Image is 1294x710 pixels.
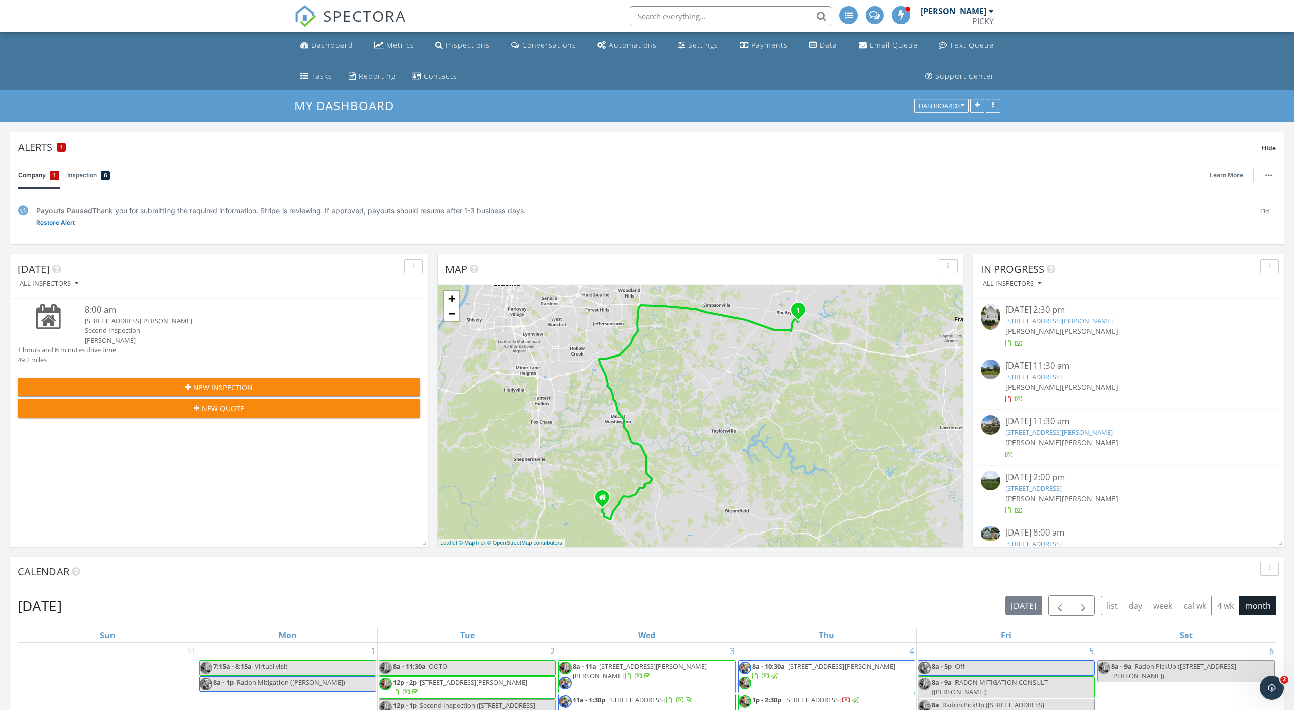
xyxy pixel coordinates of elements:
[1210,170,1249,181] a: Learn More
[276,628,299,642] a: Monday
[1280,676,1288,684] span: 2
[393,678,527,696] a: 12p - 2p [STREET_ADDRESS][PERSON_NAME]
[459,540,486,546] a: © MapTiler
[1005,316,1113,325] a: [STREET_ADDRESS][PERSON_NAME]
[559,695,572,708] img: prom25_9999_78.jpg
[213,678,234,687] span: 8a - 1p
[1005,326,1062,336] span: [PERSON_NAME]
[1062,382,1118,392] span: [PERSON_NAME]
[85,326,387,335] div: Second Inspection
[1177,628,1195,642] a: Saturday
[429,662,447,671] span: OOTO
[935,71,994,81] div: Support Center
[573,695,694,704] a: 11a - 1:30p [STREET_ADDRESS]
[921,6,986,16] div: [PERSON_NAME]
[573,695,605,704] span: 11a - 1:30p
[1005,428,1113,437] a: [STREET_ADDRESS][PERSON_NAME]
[296,36,357,55] a: Dashboard
[507,36,580,55] a: Conversations
[573,662,707,680] a: 8a - 11a [STREET_ADDRESS][PERSON_NAME][PERSON_NAME]
[1048,595,1072,616] button: Previous month
[688,40,718,50] div: Settings
[559,677,572,689] img: prom25_9999_78.jpg
[950,40,994,50] div: Text Queue
[573,662,596,671] span: 8a - 11a
[1005,360,1252,372] div: [DATE] 11:30 am
[237,678,345,687] span: Radon Mitigation ([PERSON_NAME])
[18,565,69,578] span: Calendar
[200,678,212,690] img: prom25_9999_78.jpg
[981,262,1044,276] span: In Progress
[294,14,406,35] a: SPECTORA
[200,662,212,674] img: bf8274bfc87b4e28ab655cc270350d12_1_105_c.jpeg
[1239,596,1276,615] button: month
[458,628,477,642] a: Tuesday
[932,700,939,709] span: 8a
[18,345,116,355] div: 1 hours and 8 minutes drive time
[379,676,556,699] a: 12p - 2p [STREET_ADDRESS][PERSON_NAME]
[935,36,998,55] a: Text Queue
[558,660,736,693] a: 8a - 11a [STREET_ADDRESS][PERSON_NAME][PERSON_NAME]
[85,304,387,316] div: 8:00 am
[955,662,965,671] span: Off
[752,662,895,680] a: 8a - 10:30a [STREET_ADDRESS][PERSON_NAME]
[981,471,1000,491] img: streetview
[202,403,244,414] span: New Quote
[1005,596,1042,615] button: [DATE]
[379,678,392,690] img: bf8274bfc87b4e28ab655cc270350d12_1_105_c.jpeg
[548,643,557,659] a: Go to September 2, 2025
[36,206,92,215] span: Payouts Paused
[739,662,751,674] img: prom25_9999_78.jpg
[1005,526,1252,539] div: [DATE] 8:00 am
[67,162,110,189] a: Inspection
[1267,643,1276,659] a: Go to September 6, 2025
[323,5,406,26] span: SPECTORA
[420,678,527,687] span: [STREET_ADDRESS][PERSON_NAME]
[393,701,417,710] span: 12p - 1p
[1005,438,1062,447] span: [PERSON_NAME]
[431,36,494,55] a: Inspections
[345,67,400,86] a: Reporting
[914,99,969,113] button: Dashboards
[311,71,332,81] div: Tasks
[18,140,1262,154] div: Alerts
[1062,326,1118,336] span: [PERSON_NAME]
[386,40,414,50] div: Metrics
[60,144,63,151] span: 1
[784,695,841,704] span: [STREET_ADDRESS]
[739,695,751,708] img: bf8274bfc87b4e28ab655cc270350d12_1_105_c.jpeg
[752,662,785,671] span: 8a - 10:30a
[999,628,1014,642] a: Friday
[1072,595,1095,616] button: Next month
[296,67,336,86] a: Tasks
[593,36,661,55] a: Automations (Advanced)
[487,540,562,546] a: © OpenStreetMap contributors
[820,40,837,50] div: Data
[788,662,895,671] span: [STREET_ADDRESS][PERSON_NAME]
[972,16,994,26] div: PICKY
[796,307,800,314] i: 1
[608,695,665,704] span: [STREET_ADDRESS]
[522,40,576,50] div: Conversations
[1265,174,1272,176] img: ellipsis-632cfdd7c38ec3a7d453.svg
[185,643,198,659] a: Go to August 31, 2025
[921,67,998,86] a: Support Center
[609,40,657,50] div: Automations
[193,382,253,393] span: New Inspection
[918,678,931,690] img: bf8274bfc87b4e28ab655cc270350d12_1_105_c.jpeg
[559,662,572,674] img: bf8274bfc87b4e28ab655cc270350d12_1_105_c.jpeg
[85,336,387,345] div: [PERSON_NAME]
[981,277,1043,291] button: All Inspectors
[213,662,252,671] span: 7:15a - 8:15a
[1005,415,1252,428] div: [DATE] 11:30 am
[1098,662,1110,674] img: bf8274bfc87b4e28ab655cc270350d12_1_105_c.jpeg
[18,378,420,396] button: New Inspection
[932,678,1048,696] span: RADON MITIGATION CONSULT ([PERSON_NAME])
[919,103,964,110] div: Dashboards
[908,643,916,659] a: Go to September 4, 2025
[393,678,417,687] span: 12p - 2p
[85,316,387,326] div: [STREET_ADDRESS][PERSON_NAME]
[736,36,792,55] a: Payments
[1062,438,1118,447] span: [PERSON_NAME]
[630,6,831,26] input: Search everything...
